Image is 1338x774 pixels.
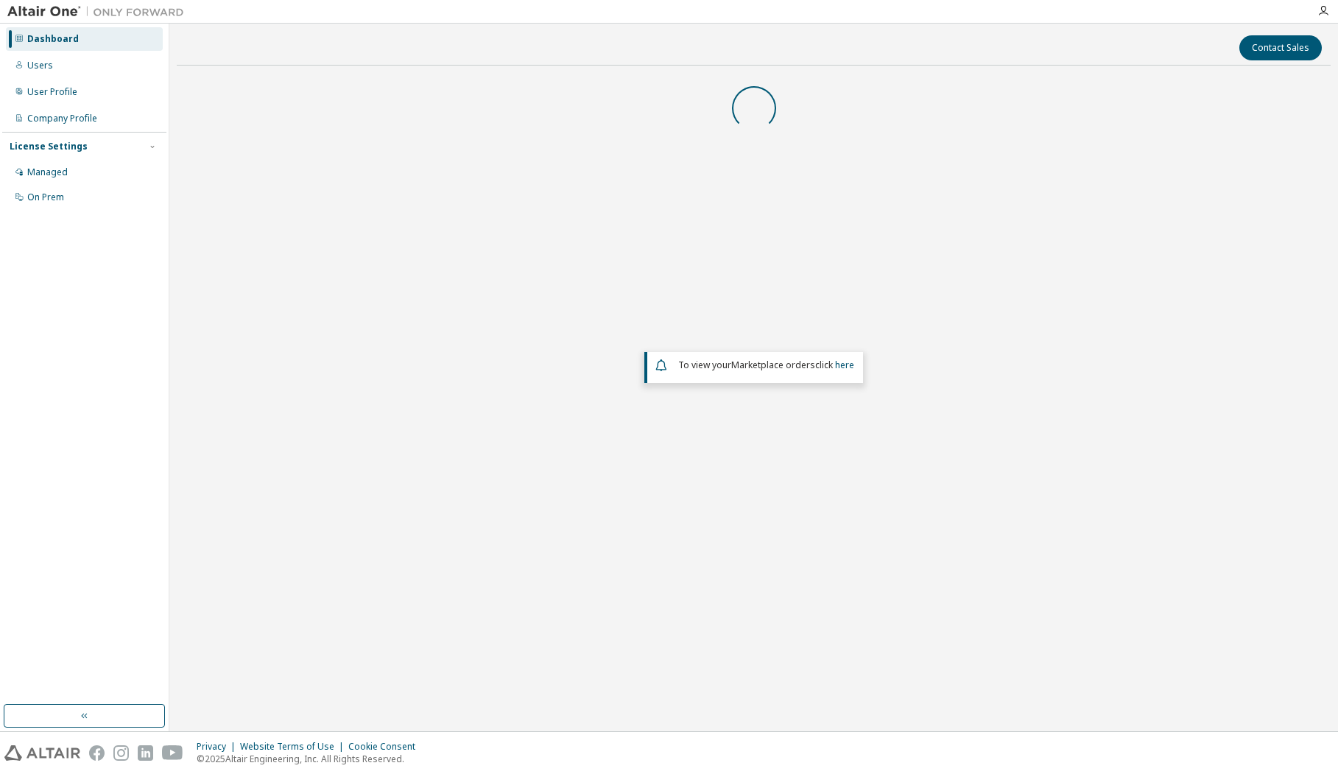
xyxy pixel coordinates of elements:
[27,33,79,45] div: Dashboard
[162,745,183,761] img: youtube.svg
[10,141,88,152] div: License Settings
[27,60,53,71] div: Users
[27,166,68,178] div: Managed
[197,741,240,753] div: Privacy
[240,741,348,753] div: Website Terms of Use
[835,359,854,371] a: here
[7,4,191,19] img: Altair One
[4,745,80,761] img: altair_logo.svg
[27,113,97,124] div: Company Profile
[27,86,77,98] div: User Profile
[27,191,64,203] div: On Prem
[678,359,854,371] span: To view your click
[197,753,424,765] p: © 2025 Altair Engineering, Inc. All Rights Reserved.
[731,359,815,371] em: Marketplace orders
[113,745,129,761] img: instagram.svg
[138,745,153,761] img: linkedin.svg
[89,745,105,761] img: facebook.svg
[348,741,424,753] div: Cookie Consent
[1239,35,1322,60] button: Contact Sales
